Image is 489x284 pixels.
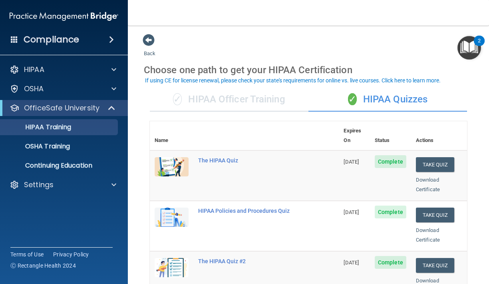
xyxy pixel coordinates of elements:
p: OfficeSafe University [24,103,99,113]
a: OfficeSafe University [10,103,116,113]
span: Complete [375,256,406,269]
div: 2 [478,41,481,51]
p: HIPAA [24,65,44,74]
div: The HIPAA Quiz [198,157,299,164]
span: [DATE] [344,260,359,266]
a: OSHA [10,84,116,94]
div: The HIPAA Quiz #2 [198,258,299,264]
p: HIPAA Training [5,123,71,131]
div: HIPAA Officer Training [150,88,308,112]
div: If using CE for license renewal, please check your state's requirements for online vs. live cours... [145,78,441,83]
span: Ⓒ Rectangle Health 2024 [10,262,76,270]
p: Continuing Education [5,162,114,170]
a: Back [144,41,155,56]
div: HIPAA Quizzes [308,88,467,112]
a: Download Certificate [416,227,440,243]
a: Settings [10,180,116,190]
th: Status [370,121,411,150]
button: If using CE for license renewal, please check your state's requirements for online vs. live cours... [144,76,442,84]
th: Name [150,121,193,150]
p: Settings [24,180,54,190]
span: [DATE] [344,209,359,215]
a: Download Certificate [416,177,440,192]
button: Take Quiz [416,208,454,222]
span: Complete [375,155,406,168]
a: Privacy Policy [53,250,89,258]
span: Complete [375,206,406,218]
th: Expires On [339,121,370,150]
h4: Compliance [24,34,79,45]
div: HIPAA Policies and Procedures Quiz [198,208,299,214]
p: OSHA Training [5,142,70,150]
div: Choose one path to get your HIPAA Certification [144,58,473,82]
p: OSHA [24,84,44,94]
button: Open Resource Center, 2 new notifications [457,36,481,60]
a: Terms of Use [10,250,44,258]
button: Take Quiz [416,258,454,273]
span: [DATE] [344,159,359,165]
img: PMB logo [10,8,118,24]
span: ✓ [173,93,182,105]
a: HIPAA [10,65,116,74]
th: Actions [411,121,467,150]
span: ✓ [348,93,357,105]
button: Take Quiz [416,157,454,172]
